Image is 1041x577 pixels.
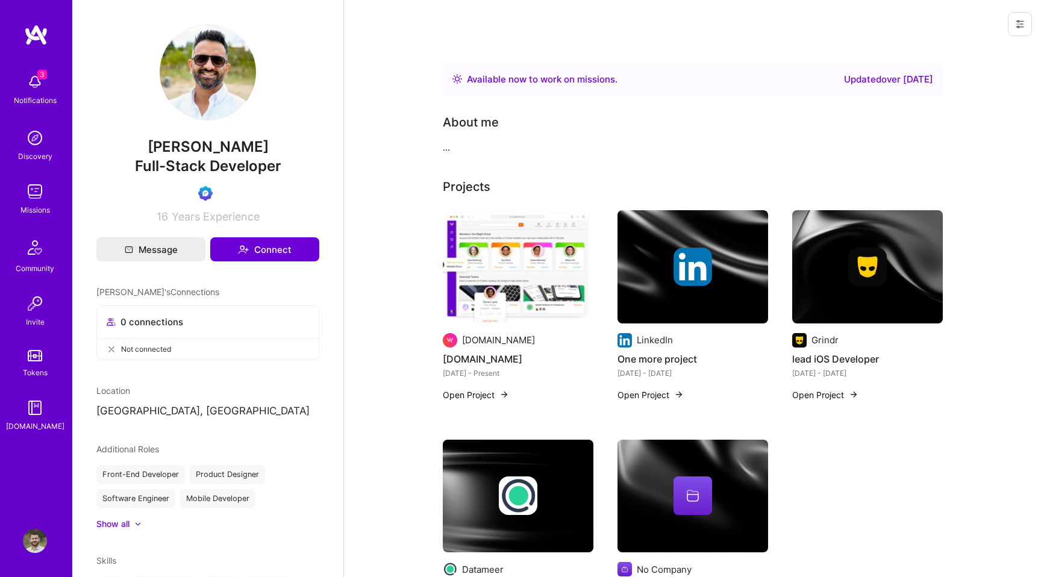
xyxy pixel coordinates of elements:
[96,489,175,508] div: Software Engineer
[190,465,265,484] div: Product Designer
[210,237,319,261] button: Connect
[637,334,673,346] div: LinkedIn
[844,72,933,87] div: Updated over [DATE]
[617,367,768,379] div: [DATE] - [DATE]
[14,94,57,107] div: Notifications
[172,210,260,223] span: Years Experience
[443,440,593,553] img: cover
[499,390,509,399] img: arrow-right
[443,210,593,323] img: A.Team
[23,529,47,553] img: User Avatar
[467,72,617,87] div: Available now to work on missions .
[26,316,45,328] div: Invite
[617,562,632,576] img: Company logo
[499,476,537,515] img: Company logo
[443,388,509,401] button: Open Project
[23,126,47,150] img: discovery
[23,292,47,316] img: Invite
[96,305,319,360] button: 0 connectionsNot connected
[107,317,116,326] i: icon Collaborator
[23,179,47,204] img: teamwork
[96,384,319,397] div: Location
[120,316,183,328] span: 0 connections
[443,367,593,379] div: [DATE] - Present
[443,351,593,367] h4: [DOMAIN_NAME]
[23,366,48,379] div: Tokens
[792,351,943,367] h4: lead iOS Developer
[462,563,504,576] div: Datameer
[452,74,462,84] img: Availability
[20,233,49,262] img: Community
[617,440,768,553] img: cover
[811,334,839,346] div: Grindr
[96,285,219,298] span: [PERSON_NAME]'s Connections
[96,444,159,454] span: Additional Roles
[24,24,48,46] img: logo
[792,367,943,379] div: [DATE] - [DATE]
[443,562,457,576] img: Company logo
[157,210,168,223] span: 16
[125,245,133,254] i: icon Mail
[18,150,52,163] div: Discovery
[160,24,256,120] img: User Avatar
[23,396,47,420] img: guide book
[617,351,768,367] h4: One more project
[443,333,457,348] img: Company logo
[848,248,887,286] img: Company logo
[16,262,54,275] div: Community
[617,210,768,323] img: cover
[637,563,692,576] div: No Company
[198,186,213,201] img: Evaluation Call Booked
[23,70,47,94] img: bell
[135,157,281,175] span: Full-Stack Developer
[443,178,490,196] div: Projects
[674,390,684,399] img: arrow-right
[20,204,50,216] div: Missions
[96,555,116,566] span: Skills
[617,388,684,401] button: Open Project
[121,343,171,355] span: Not connected
[96,237,205,261] button: Message
[96,404,319,419] p: [GEOGRAPHIC_DATA], [GEOGRAPHIC_DATA]
[96,138,319,156] span: [PERSON_NAME]
[792,333,807,348] img: Company logo
[617,333,632,348] img: Company logo
[37,70,47,80] span: 3
[792,210,943,323] img: cover
[443,113,499,131] div: About me
[462,334,535,346] div: [DOMAIN_NAME]
[443,141,925,154] div: ...
[6,420,64,432] div: [DOMAIN_NAME]
[107,345,116,354] i: icon CloseGray
[238,244,249,255] i: icon Connect
[28,350,42,361] img: tokens
[96,518,130,530] div: Show all
[849,390,858,399] img: arrow-right
[674,248,712,286] img: Company logo
[180,489,255,508] div: Mobile Developer
[20,529,50,553] a: User Avatar
[792,388,858,401] button: Open Project
[96,465,185,484] div: Front-End Developer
